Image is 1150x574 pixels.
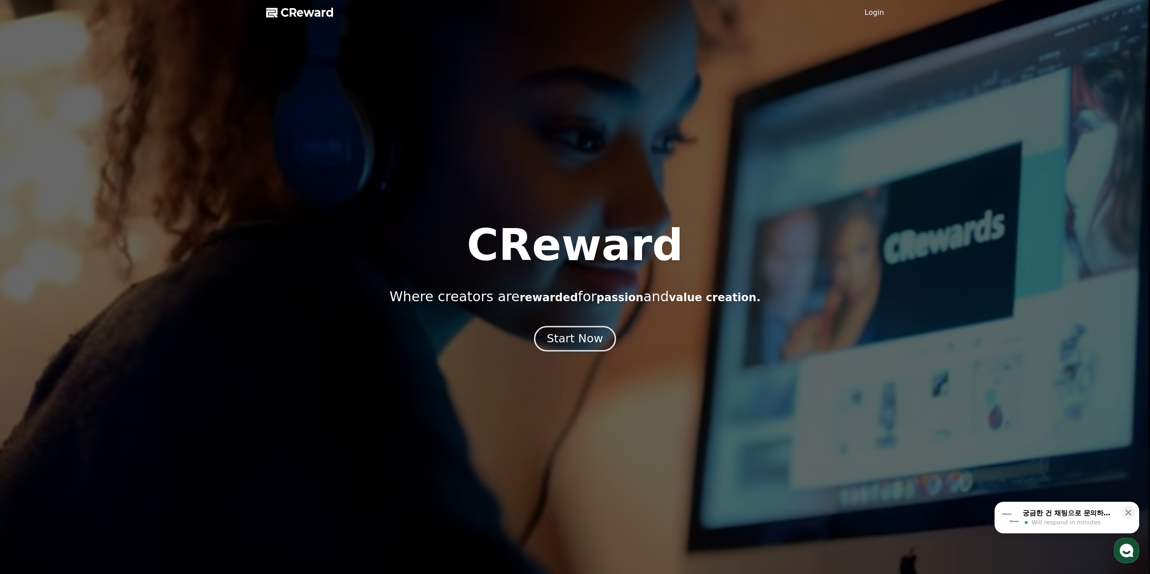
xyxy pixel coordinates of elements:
span: Home [23,300,39,307]
a: CReward [266,5,334,20]
a: Login [864,7,884,18]
span: rewarded [520,291,578,304]
div: Start Now [547,331,603,346]
a: Start Now [536,336,614,344]
button: Start Now [534,326,616,351]
a: Home [3,286,60,309]
span: CReward [281,5,334,20]
a: Settings [117,286,174,309]
p: Where creators are for and [390,289,760,305]
span: value creation. [669,291,760,304]
a: Messages [60,286,117,309]
span: passion [596,291,643,304]
span: Messages [75,300,102,308]
span: Settings [134,300,156,307]
h1: CReward [467,224,683,267]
